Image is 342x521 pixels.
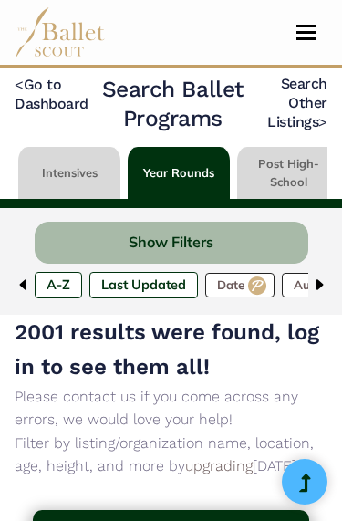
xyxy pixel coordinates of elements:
li: Year Rounds [124,147,233,199]
li: Intensives [15,147,124,199]
code: > [318,112,327,130]
label: Date [205,273,275,298]
a: upgrading [185,457,253,474]
span: 2001 results were found, log in to see them all! [15,319,319,380]
a: Search Other Listings> [267,75,327,131]
h2: Search Ballet Programs [88,75,257,133]
button: Show Filters [35,222,308,265]
p: Filter by listing/organization name, location, age, height, and more by [DATE]! [15,432,327,478]
label: A-Z [35,272,82,297]
p: Please contact us if you come across any errors, we would love your help! [15,385,327,432]
code: < [15,75,24,93]
label: Last Updated [89,272,198,297]
button: Toggle navigation [285,24,327,41]
a: <Go to Dashboard [15,76,88,112]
